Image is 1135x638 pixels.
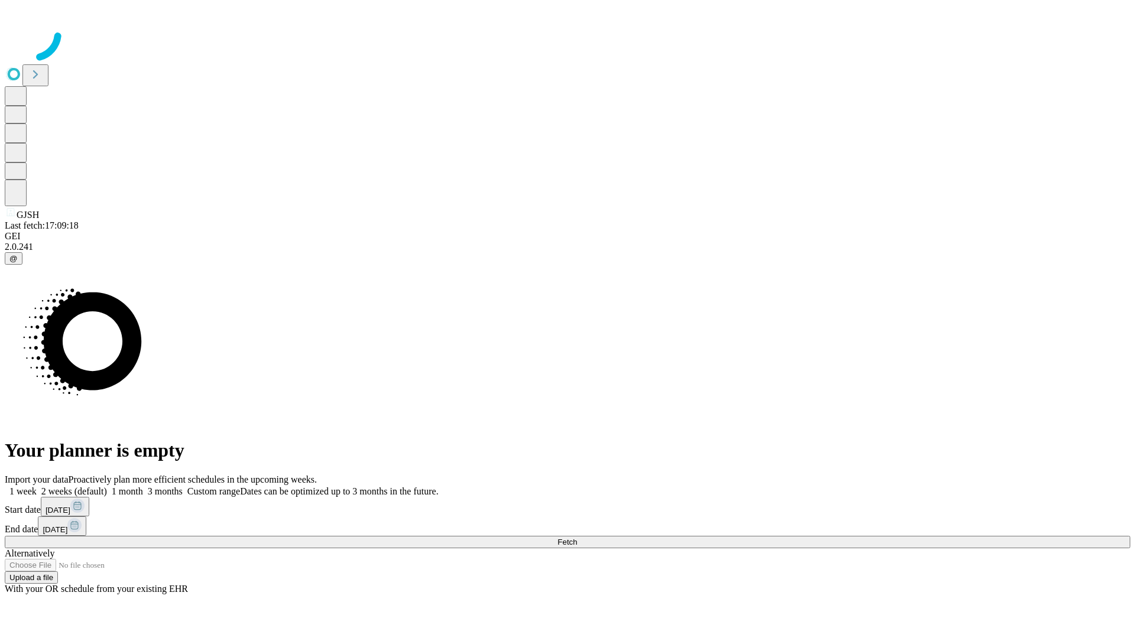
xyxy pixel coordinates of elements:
[5,536,1130,548] button: Fetch
[41,497,89,516] button: [DATE]
[17,210,39,220] span: GJSH
[240,486,438,496] span: Dates can be optimized up to 3 months in the future.
[5,571,58,584] button: Upload a file
[5,242,1130,252] div: 2.0.241
[148,486,183,496] span: 3 months
[69,474,317,484] span: Proactively plan more efficient schedules in the upcoming weeks.
[5,516,1130,536] div: End date
[5,497,1130,516] div: Start date
[9,254,18,263] span: @
[557,538,577,546] span: Fetch
[112,486,143,496] span: 1 month
[187,486,240,496] span: Custom range
[43,525,67,534] span: [DATE]
[9,486,37,496] span: 1 week
[5,440,1130,461] h1: Your planner is empty
[5,474,69,484] span: Import your data
[46,506,70,515] span: [DATE]
[5,220,79,230] span: Last fetch: 17:09:18
[5,231,1130,242] div: GEI
[5,252,22,265] button: @
[5,584,188,594] span: With your OR schedule from your existing EHR
[5,548,54,558] span: Alternatively
[38,516,86,536] button: [DATE]
[41,486,107,496] span: 2 weeks (default)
